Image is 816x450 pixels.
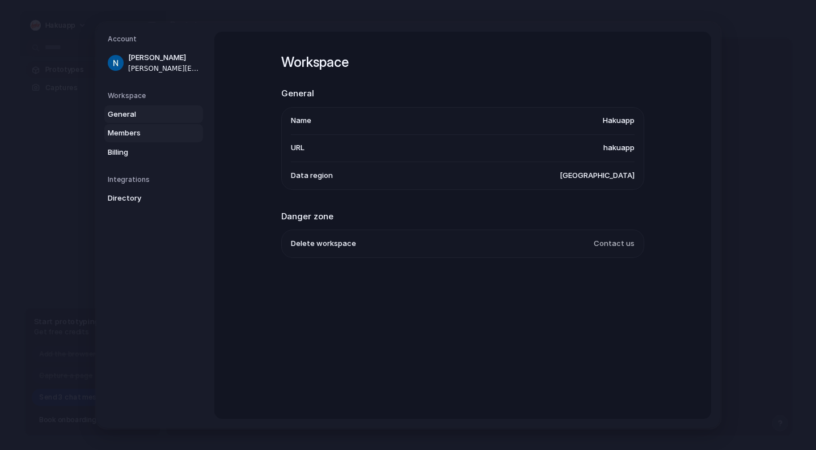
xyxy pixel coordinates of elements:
span: Name [291,115,311,126]
span: Contact us [594,238,635,249]
a: [PERSON_NAME][PERSON_NAME][EMAIL_ADDRESS][DOMAIN_NAME] [104,49,203,77]
h5: Integrations [108,175,203,185]
span: Data region [291,169,333,181]
a: Members [104,124,203,142]
span: [PERSON_NAME][EMAIL_ADDRESS][DOMAIN_NAME] [128,63,201,73]
span: General [108,108,180,120]
span: [PERSON_NAME] [128,52,201,63]
a: General [104,105,203,123]
span: Members [108,128,180,139]
span: Hakuapp [603,115,635,126]
span: [GEOGRAPHIC_DATA] [560,169,635,181]
span: hakuapp [603,142,635,154]
a: Directory [104,189,203,207]
h5: Workspace [108,90,203,100]
span: URL [291,142,305,154]
h2: General [281,87,644,100]
h1: Workspace [281,52,644,73]
a: Billing [104,143,203,161]
span: Billing [108,146,180,158]
span: Delete workspace [291,238,356,249]
h5: Account [108,34,203,44]
span: Directory [108,193,180,204]
h2: Danger zone [281,210,644,223]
